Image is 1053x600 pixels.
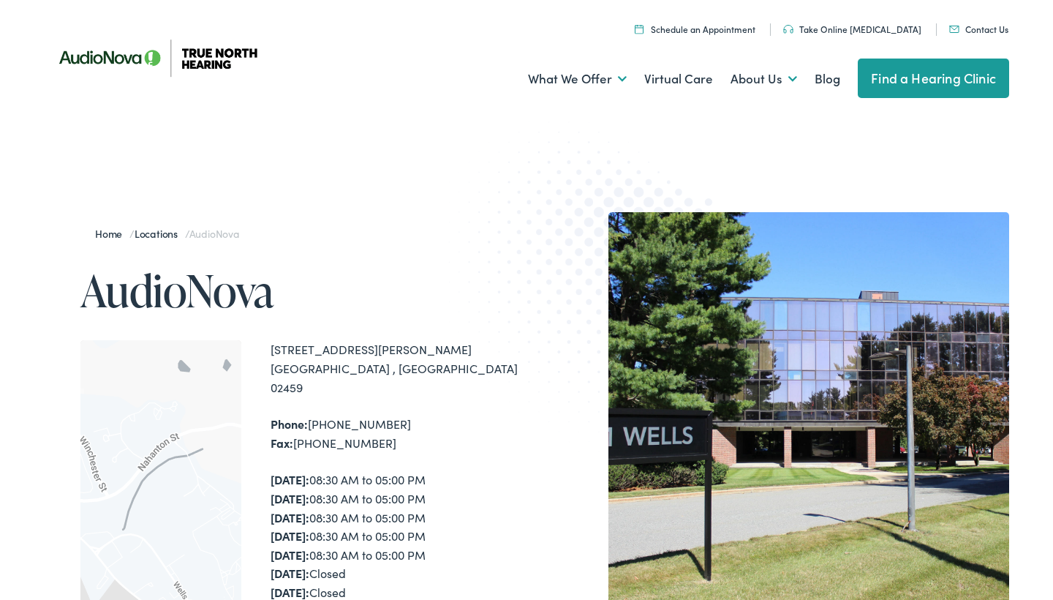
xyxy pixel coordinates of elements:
a: Locations [135,226,185,241]
a: Home [95,226,129,241]
a: Virtual Care [644,52,713,106]
span: / / [95,226,239,241]
img: Headphones icon in color code ffb348 [783,25,793,34]
span: AudioNova [189,226,239,241]
strong: [DATE]: [271,584,309,600]
a: About Us [731,52,797,106]
img: Icon symbolizing a calendar in color code ffb348 [635,24,643,34]
strong: Phone: [271,416,308,432]
a: Take Online [MEDICAL_DATA] [783,23,921,35]
strong: [DATE]: [271,509,309,525]
strong: [DATE]: [271,565,309,581]
a: Contact Us [949,23,1008,35]
strong: [DATE]: [271,471,309,487]
a: Schedule an Appointment [635,23,755,35]
h1: AudioNova [80,266,526,315]
a: Blog [815,52,840,106]
strong: [DATE]: [271,547,309,563]
strong: Fax: [271,435,293,451]
strong: [DATE]: [271,528,309,544]
strong: [DATE]: [271,490,309,506]
a: Find a Hearing Clinic [858,59,1009,98]
div: [PHONE_NUMBER] [PHONE_NUMBER] [271,415,526,452]
a: What We Offer [528,52,627,106]
img: Mail icon in color code ffb348, used for communication purposes [949,26,959,33]
div: [STREET_ADDRESS][PERSON_NAME] [GEOGRAPHIC_DATA] , [GEOGRAPHIC_DATA] 02459 [271,340,526,397]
